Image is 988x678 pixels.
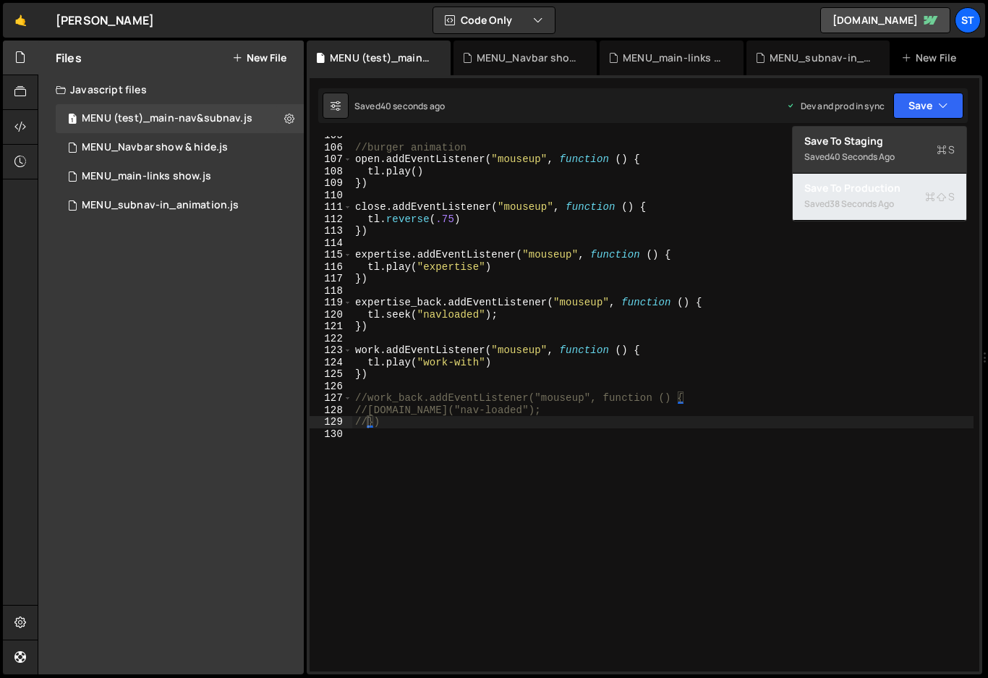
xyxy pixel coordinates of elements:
button: Save [893,93,963,119]
div: 129 [310,416,352,428]
div: MENU_main-links show.js [56,162,304,191]
div: MENU_subnav-in_animation.js [770,51,872,65]
div: 122 [310,333,352,345]
div: Save to Production [804,181,955,195]
div: 40 seconds ago [830,151,895,163]
div: 112 [310,213,352,226]
div: Javascript files [38,75,304,104]
div: Saved [354,100,445,112]
div: Saved [804,148,955,166]
button: Save to StagingS Saved40 seconds ago [793,127,966,174]
div: MENU_subnav-in_animation.js [56,191,304,220]
div: 111 [310,201,352,213]
div: [PERSON_NAME] [56,12,154,29]
div: 108 [310,166,352,178]
button: Save to ProductionS Saved38 seconds ago [793,174,966,221]
div: MENU_subnav-in_animation.js [82,199,239,212]
div: 128 [310,404,352,417]
div: 110 [310,190,352,202]
span: 1 [68,114,77,126]
div: MENU (test)_main-nav&subnav.js [330,51,433,65]
a: St [955,7,981,33]
div: Saved [804,195,955,213]
div: 106 [310,142,352,154]
div: 127 [310,392,352,404]
div: 120 [310,309,352,321]
div: MENU_main-links show.js [82,170,211,183]
div: 123 [310,344,352,357]
div: 16445/45050.js [56,104,304,133]
div: MENU (test)_main-nav&subnav.js [82,112,252,125]
button: New File [232,52,286,64]
div: MENU_Navbar show & hide.js [477,51,579,65]
div: 116 [310,261,352,274]
h2: Files [56,50,82,66]
div: 40 seconds ago [380,100,445,112]
div: MENU_main-links show.js [623,51,725,65]
div: 118 [310,285,352,297]
div: Save to Staging [804,134,955,148]
div: 121 [310,321,352,333]
div: Dev and prod in sync [786,100,885,112]
div: 105 [310,130,352,142]
a: 🤙 [3,3,38,38]
div: 126 [310,381,352,393]
div: 107 [310,153,352,166]
div: 16445/44544.js [56,133,304,162]
div: 38 seconds ago [830,198,894,210]
div: New File [901,51,962,65]
a: [DOMAIN_NAME] [820,7,950,33]
div: MENU_Navbar show & hide.js [82,141,228,154]
div: 109 [310,177,352,190]
div: 113 [310,225,352,237]
div: 115 [310,249,352,261]
div: 124 [310,357,352,369]
button: Code Only [433,7,555,33]
div: 117 [310,273,352,285]
div: 125 [310,368,352,381]
div: 119 [310,297,352,309]
div: 114 [310,237,352,250]
span: S [937,143,955,157]
div: 130 [310,428,352,441]
span: S [925,190,955,204]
